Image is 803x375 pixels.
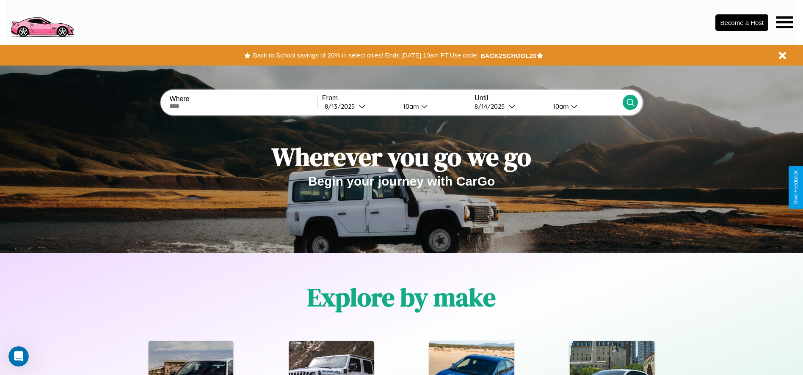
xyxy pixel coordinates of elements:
[475,94,622,102] label: Until
[546,102,623,111] button: 10am
[793,170,799,205] div: Give Feedback
[6,4,77,39] img: logo
[169,95,317,103] label: Where
[8,346,29,367] iframe: Intercom live chat
[480,52,537,59] b: BACK2SCHOOL20
[325,102,359,110] div: 8 / 13 / 2025
[322,102,396,111] button: 8/13/2025
[549,102,571,110] div: 10am
[396,102,470,111] button: 10am
[399,102,421,110] div: 10am
[715,14,768,31] button: Become a Host
[251,49,480,61] button: Back to School savings of 20% in select cities! Ends [DATE] 10am PT.Use code:
[475,102,509,110] div: 8 / 14 / 2025
[307,280,496,315] h1: Explore by make
[322,94,470,102] label: From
